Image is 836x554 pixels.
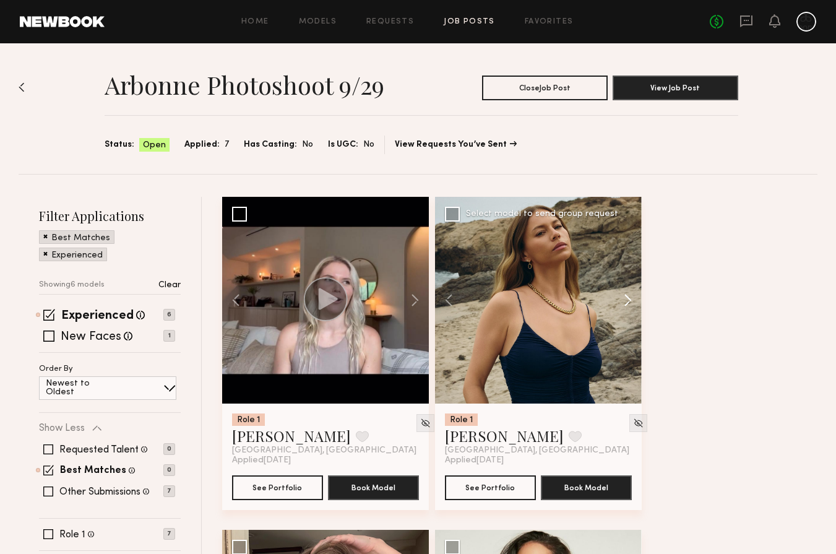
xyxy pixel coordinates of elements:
label: Best Matches [60,466,126,476]
span: Has Casting: [244,138,297,152]
a: View Requests You’ve Sent [395,141,517,149]
p: 0 [163,443,175,455]
label: Role 1 [59,530,85,540]
p: Showing 6 models [39,281,105,289]
a: [PERSON_NAME] [232,426,351,446]
p: Show Less [39,423,85,433]
a: Models [299,18,337,26]
p: 1 [163,330,175,342]
button: View Job Post [613,76,738,100]
img: Back to previous page [19,82,25,92]
span: Applied: [184,138,220,152]
label: Experienced [61,310,134,322]
p: 0 [163,464,175,476]
div: Applied [DATE] [445,456,632,465]
button: Book Model [541,475,632,500]
span: Open [143,139,166,152]
div: Role 1 [232,413,265,426]
a: Book Model [328,482,419,492]
div: Select model to send group request [466,210,618,219]
span: [GEOGRAPHIC_DATA], [GEOGRAPHIC_DATA] [232,446,416,456]
button: See Portfolio [445,475,536,500]
a: [PERSON_NAME] [445,426,564,446]
img: Unhide Model [633,418,644,428]
p: Best Matches [51,234,110,243]
a: Favorites [525,18,574,26]
a: Job Posts [444,18,495,26]
h1: Arbonne Photoshoot 9/29 [105,69,384,100]
span: Status: [105,138,134,152]
h2: Filter Applications [39,207,181,224]
span: Is UGC: [328,138,358,152]
label: New Faces [61,331,121,344]
button: See Portfolio [232,475,323,500]
p: 7 [163,528,175,540]
span: [GEOGRAPHIC_DATA], [GEOGRAPHIC_DATA] [445,446,629,456]
span: 7 [225,138,229,152]
img: Unhide Model [420,418,431,428]
p: Experienced [51,251,103,260]
a: Home [241,18,269,26]
div: Applied [DATE] [232,456,419,465]
div: Role 1 [445,413,478,426]
button: Book Model [328,475,419,500]
a: Requests [366,18,414,26]
span: No [302,138,313,152]
label: Other Submissions [59,487,140,497]
p: Newest to Oldest [46,379,119,397]
p: Clear [158,281,181,290]
p: 6 [163,309,175,321]
a: Book Model [541,482,632,492]
label: Requested Talent [59,445,139,455]
p: 7 [163,485,175,497]
button: CloseJob Post [482,76,608,100]
p: Order By [39,365,73,373]
span: No [363,138,374,152]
